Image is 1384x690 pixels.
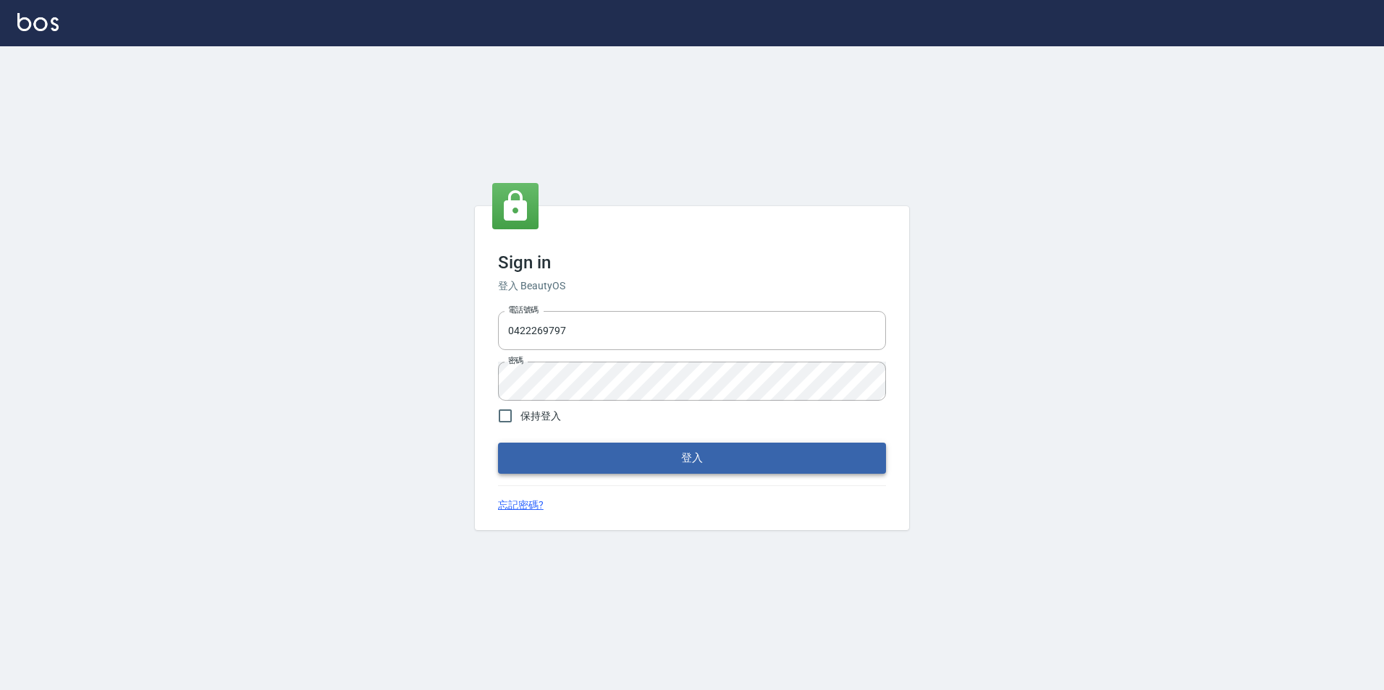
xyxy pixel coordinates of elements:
label: 密碼 [508,355,523,366]
span: 保持登入 [520,409,561,424]
h6: 登入 BeautyOS [498,278,886,294]
h3: Sign in [498,252,886,273]
img: Logo [17,13,59,31]
a: 忘記密碼? [498,498,544,513]
label: 電話號碼 [508,304,539,315]
button: 登入 [498,443,886,473]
